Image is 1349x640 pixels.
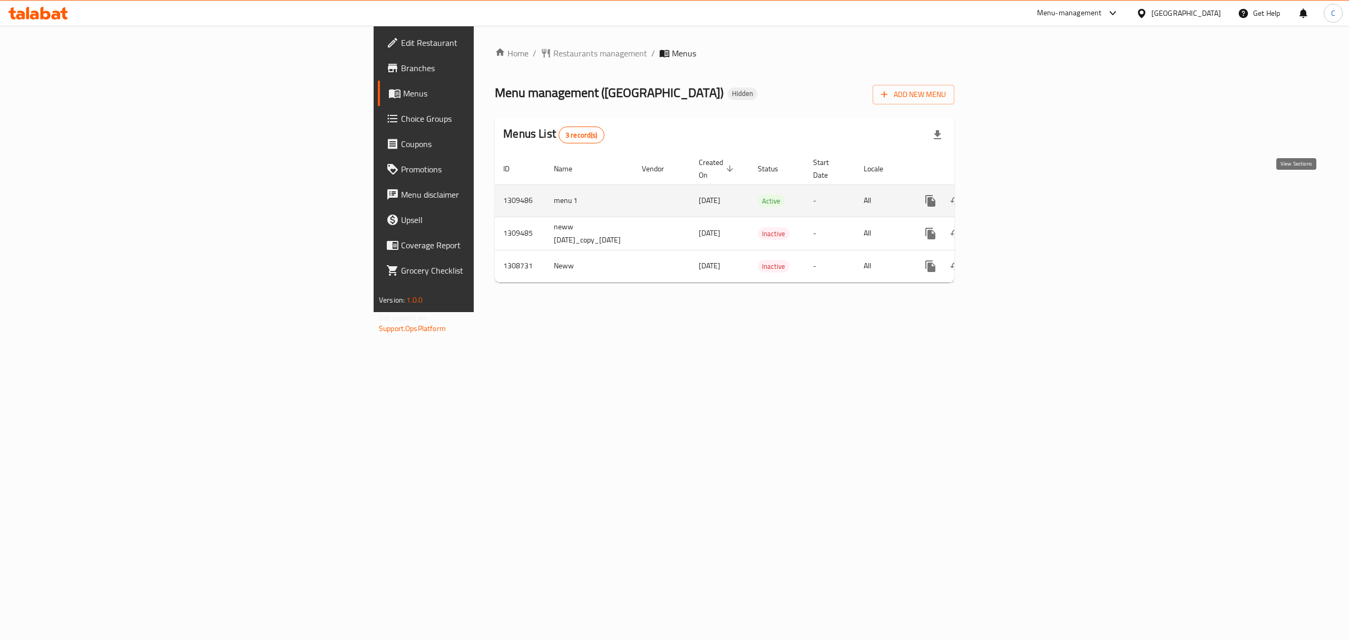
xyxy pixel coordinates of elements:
[378,182,599,207] a: Menu disclaimer
[758,195,785,207] div: Active
[943,221,969,246] button: Change Status
[495,47,954,60] nav: breadcrumb
[495,153,1028,283] table: enhanced table
[805,185,855,217] td: -
[401,264,591,277] span: Grocery Checklist
[401,188,591,201] span: Menu disclaimer
[378,131,599,157] a: Coupons
[379,322,446,335] a: Support.OpsPlatform
[401,239,591,251] span: Coverage Report
[559,127,604,143] div: Total records count
[943,254,969,279] button: Change Status
[559,130,604,140] span: 3 record(s)
[728,89,757,98] span: Hidden
[378,55,599,81] a: Branches
[406,293,423,307] span: 1.0.0
[401,62,591,74] span: Branches
[1331,7,1335,19] span: C
[813,156,843,181] span: Start Date
[642,162,678,175] span: Vendor
[401,36,591,49] span: Edit Restaurant
[855,217,910,250] td: All
[855,250,910,282] td: All
[378,232,599,258] a: Coverage Report
[378,258,599,283] a: Grocery Checklist
[918,254,943,279] button: more
[758,227,789,240] div: Inactive
[401,112,591,125] span: Choice Groups
[378,30,599,55] a: Edit Restaurant
[378,81,599,106] a: Menus
[864,162,897,175] span: Locale
[651,47,655,60] li: /
[379,311,427,325] span: Get support on:
[918,221,943,246] button: more
[699,156,737,181] span: Created On
[925,122,950,148] div: Export file
[378,157,599,182] a: Promotions
[805,250,855,282] td: -
[554,162,586,175] span: Name
[503,126,604,143] h2: Menus List
[910,153,1028,185] th: Actions
[728,88,757,100] div: Hidden
[672,47,696,60] span: Menus
[379,293,405,307] span: Version:
[758,228,789,240] span: Inactive
[1037,7,1102,20] div: Menu-management
[403,87,591,100] span: Menus
[378,106,599,131] a: Choice Groups
[758,195,785,207] span: Active
[1151,7,1221,19] div: [GEOGRAPHIC_DATA]
[401,214,591,226] span: Upsell
[918,188,943,214] button: more
[873,85,954,104] button: Add New Menu
[699,226,720,240] span: [DATE]
[699,193,720,207] span: [DATE]
[503,162,523,175] span: ID
[553,47,647,60] span: Restaurants management
[378,207,599,232] a: Upsell
[758,260,789,273] span: Inactive
[881,88,946,101] span: Add New Menu
[495,81,724,104] span: Menu management ( [GEOGRAPHIC_DATA] )
[855,185,910,217] td: All
[699,259,720,273] span: [DATE]
[401,163,591,176] span: Promotions
[758,162,792,175] span: Status
[805,217,855,250] td: -
[401,138,591,150] span: Coupons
